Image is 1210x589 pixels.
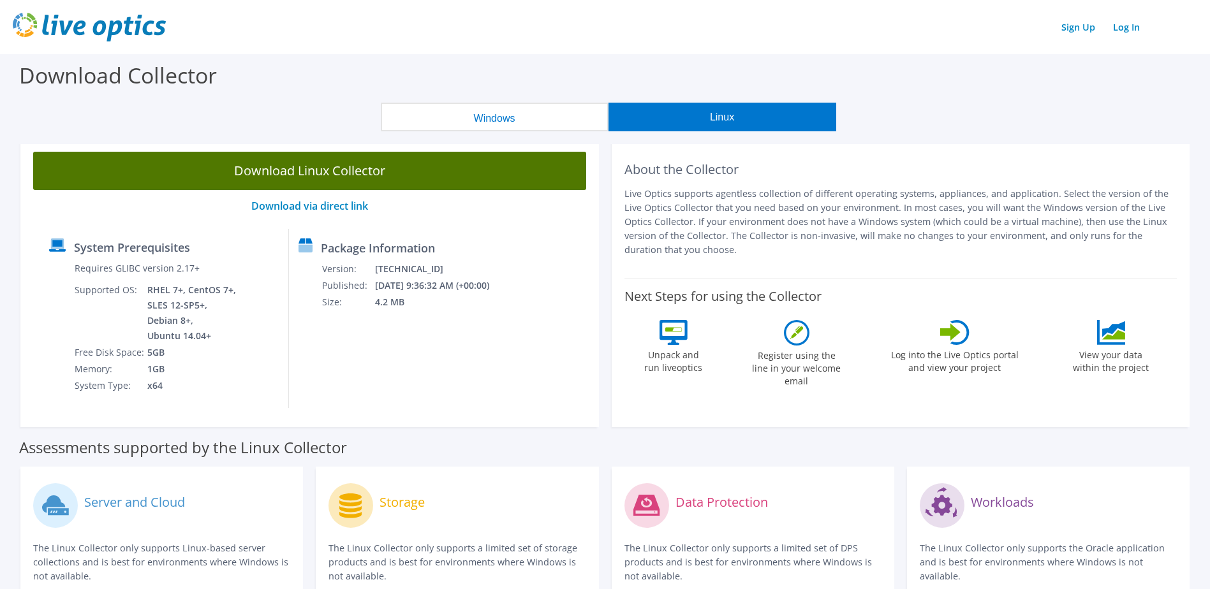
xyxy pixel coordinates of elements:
p: Live Optics supports agentless collection of different operating systems, appliances, and applica... [624,187,1177,257]
td: Supported OS: [74,282,147,344]
label: Storage [380,496,425,509]
p: The Linux Collector only supports the Oracle application and is best for environments where Windo... [920,541,1177,583]
td: Version: [321,261,374,277]
td: Free Disk Space: [74,344,147,361]
label: Unpack and run liveoptics [644,345,703,374]
label: Workloads [971,496,1034,509]
label: Log into the Live Optics portal and view your project [890,345,1019,374]
td: Size: [321,294,374,310]
a: Sign Up [1055,18,1102,36]
a: Log In [1107,18,1146,36]
td: [TECHNICAL_ID] [374,261,506,277]
label: Download Collector [19,61,217,90]
td: System Type: [74,377,147,394]
a: Download via direct link [251,199,368,213]
td: x64 [147,377,239,394]
p: The Linux Collector only supports a limited set of DPS products and is best for environments wher... [624,541,882,583]
h2: About the Collector [624,162,1177,177]
p: The Linux Collector only supports a limited set of storage products and is best for environments ... [328,541,586,583]
td: 5GB [147,344,239,361]
button: Linux [609,103,836,131]
td: RHEL 7+, CentOS 7+, SLES 12-SP5+, Debian 8+, Ubuntu 14.04+ [147,282,239,344]
td: Published: [321,277,374,294]
label: Package Information [321,242,435,254]
img: live_optics_svg.svg [13,13,166,41]
label: Register using the line in your welcome email [749,345,845,388]
label: View your data within the project [1065,345,1157,374]
button: Windows [381,103,609,131]
label: Requires GLIBC version 2.17+ [75,262,200,275]
label: System Prerequisites [74,241,190,254]
label: Assessments supported by the Linux Collector [19,441,347,454]
p: The Linux Collector only supports Linux-based server collections and is best for environments whe... [33,541,290,583]
label: Server and Cloud [84,496,185,509]
td: Memory: [74,361,147,377]
td: [DATE] 9:36:32 AM (+00:00) [374,277,506,294]
td: 4.2 MB [374,294,506,310]
a: Download Linux Collector [33,152,586,190]
label: Next Steps for using the Collector [624,289,822,304]
td: 1GB [147,361,239,377]
label: Data Protection [675,496,768,509]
